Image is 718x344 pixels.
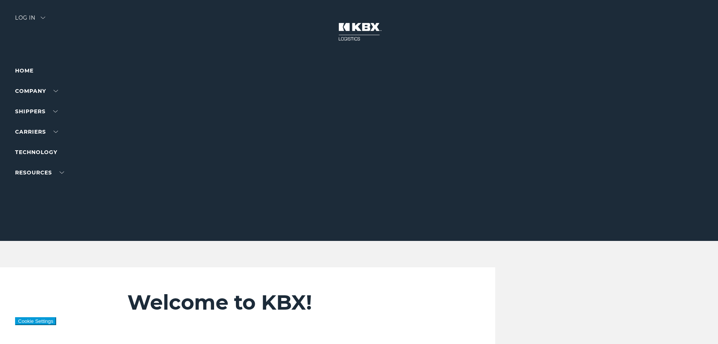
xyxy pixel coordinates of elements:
[127,290,450,315] h2: Welcome to KBX!
[15,67,34,74] a: Home
[41,17,45,19] img: arrow
[15,317,56,325] button: Cookie Settings
[15,15,45,26] div: Log in
[15,169,64,176] a: RESOURCES
[331,15,387,48] img: kbx logo
[15,149,57,156] a: Technology
[15,128,58,135] a: Carriers
[15,108,58,115] a: SHIPPERS
[15,88,58,94] a: Company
